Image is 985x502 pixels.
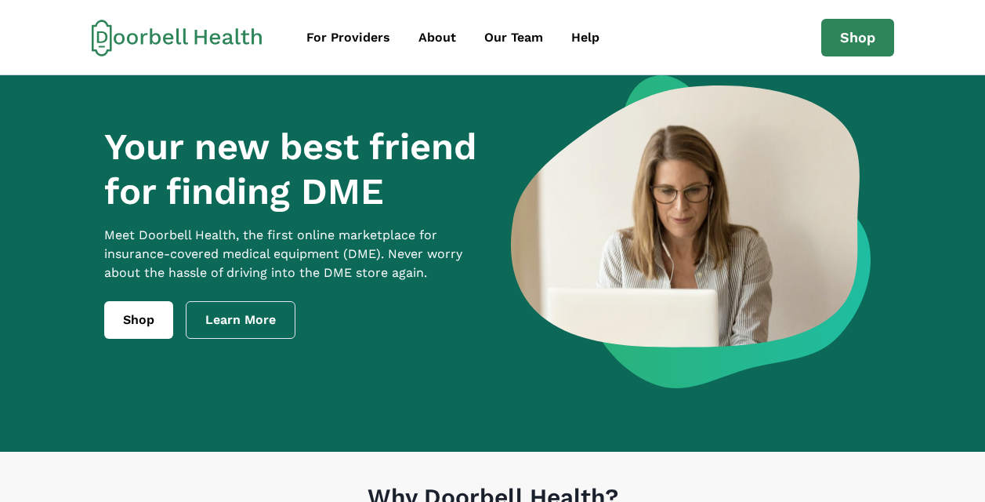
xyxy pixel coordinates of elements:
a: About [406,22,469,53]
p: Meet Doorbell Health, the first online marketplace for insurance-covered medical equipment (DME).... [104,226,485,282]
a: Shop [104,301,173,339]
img: a woman looking at a computer [511,75,871,388]
a: Help [559,22,612,53]
div: For Providers [306,28,390,47]
h1: Your new best friend for finding DME [104,125,485,213]
div: About [418,28,456,47]
a: For Providers [294,22,403,53]
div: Help [571,28,599,47]
a: Our Team [472,22,556,53]
div: Our Team [484,28,543,47]
a: Shop [821,19,894,56]
a: Learn More [186,301,295,339]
